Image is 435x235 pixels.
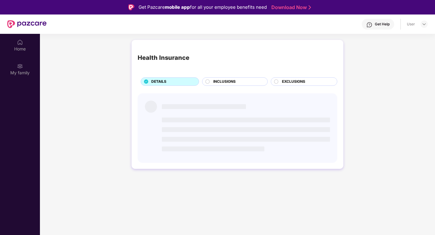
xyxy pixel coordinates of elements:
[271,4,309,11] a: Download Now
[128,4,134,10] img: Logo
[407,22,415,27] div: User
[151,79,166,85] span: DETAILS
[366,22,372,28] img: svg+xml;base64,PHN2ZyBpZD0iSGVscC0zMngzMiIgeG1sbnM9Imh0dHA6Ly93d3cudzMub3JnLzIwMDAvc3ZnIiB3aWR0aD...
[17,63,23,69] img: svg+xml;base64,PHN2ZyB3aWR0aD0iMjAiIGhlaWdodD0iMjAiIHZpZXdCb3g9IjAgMCAyMCAyMCIgZmlsbD0ibm9uZSIgeG...
[282,79,305,85] span: EXCLUSIONS
[165,4,190,10] strong: mobile app
[138,53,189,63] div: Health Insurance
[17,39,23,45] img: svg+xml;base64,PHN2ZyBpZD0iSG9tZSIgeG1sbnM9Imh0dHA6Ly93d3cudzMub3JnLzIwMDAvc3ZnIiB3aWR0aD0iMjAiIG...
[375,22,390,27] div: Get Help
[213,79,236,85] span: INCLUSIONS
[7,20,47,28] img: New Pazcare Logo
[139,4,267,11] div: Get Pazcare for all your employee benefits need
[422,22,427,27] img: svg+xml;base64,PHN2ZyBpZD0iRHJvcGRvd24tMzJ4MzIiIHhtbG5zPSJodHRwOi8vd3d3LnczLm9yZy8yMDAwL3N2ZyIgd2...
[309,4,311,11] img: Stroke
